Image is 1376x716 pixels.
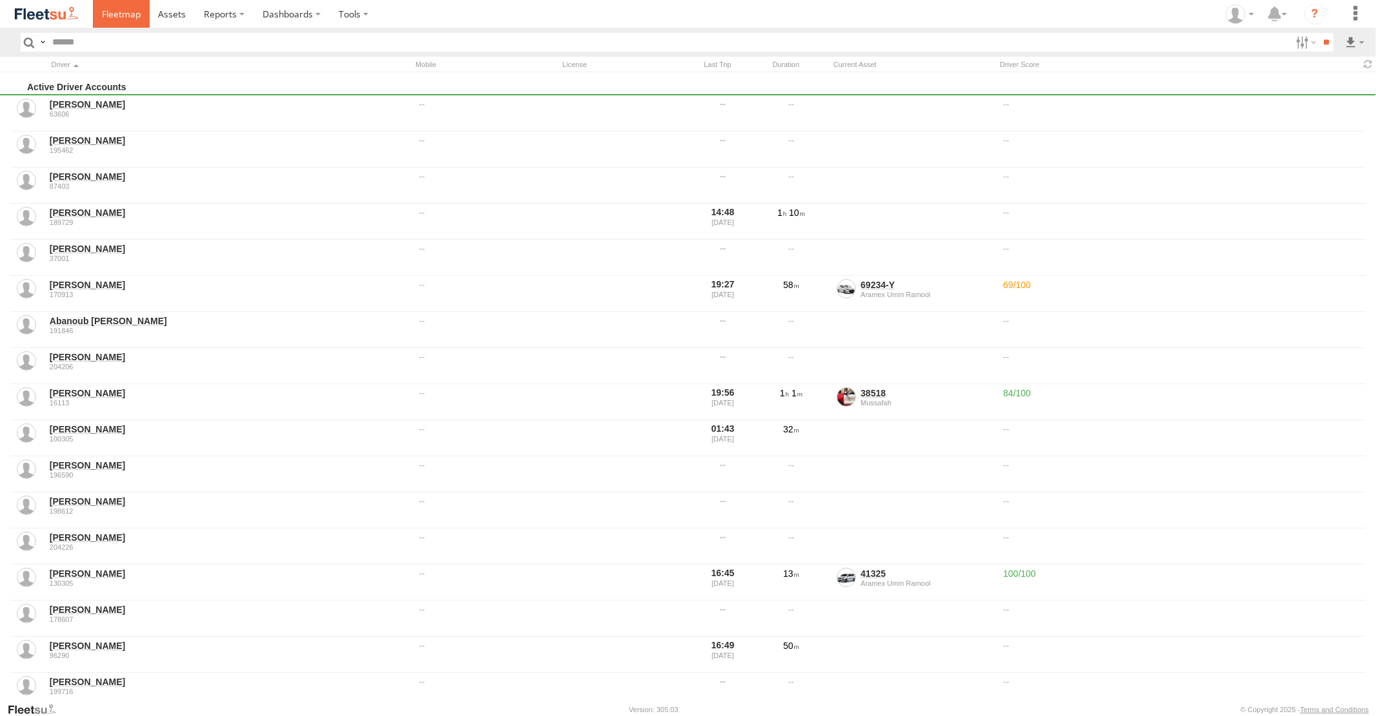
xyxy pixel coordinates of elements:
span: 1 [777,208,786,218]
div: 204206 [50,363,410,371]
a: [PERSON_NAME] [50,423,410,435]
div: 19:27 [DATE] [699,277,748,311]
label: Export results as... [1344,33,1366,52]
a: [PERSON_NAME] [50,460,410,471]
a: [PERSON_NAME] [50,207,410,218]
span: 50 [783,641,799,651]
div: © Copyright 2025 - [1241,706,1369,713]
a: [PERSON_NAME] [50,171,410,182]
div: 96290 [50,652,410,659]
span: 58 [783,280,799,290]
div: Version: 305.03 [629,706,678,713]
label: Search Query [37,33,48,52]
span: 1 [780,388,789,398]
div: Last Trip [693,59,743,71]
div: Aramex Umm Ramool [861,579,998,587]
div: License [559,59,688,71]
a: Visit our Website [7,703,66,716]
a: [PERSON_NAME] [50,640,410,652]
div: 16:49 [DATE] [699,638,748,672]
div: 204226 [50,543,410,551]
div: 196590 [50,471,410,479]
div: 69 [1002,277,1366,311]
div: 19:56 [DATE] [699,385,748,419]
a: 41325 [861,568,886,579]
img: fleetsu-logo-horizontal.svg [13,5,80,23]
div: 100 [1002,566,1366,599]
span: Refresh [1361,58,1376,70]
span: 13 [783,568,799,579]
div: Driver Score [997,59,1356,71]
span: 32 [783,424,799,434]
a: Abanoub [PERSON_NAME] [50,315,410,327]
div: 63606 [50,110,410,118]
div: Ismail Elayodath [1221,5,1259,24]
span: 10 [789,208,805,218]
div: Mussafah [861,399,998,407]
div: Current Asset [830,59,992,71]
div: Aramex Umm Ramool [861,291,998,298]
div: 198612 [50,507,410,515]
div: 16:45 [DATE] [699,566,748,599]
a: 38518 [861,388,886,398]
div: 100305 [50,435,410,443]
a: Terms and Conditions [1301,706,1369,713]
a: [PERSON_NAME] [50,351,410,363]
div: 191846 [50,327,410,334]
div: Mobile [412,59,554,71]
a: [PERSON_NAME] [50,568,410,579]
div: 199716 [50,688,410,695]
a: [PERSON_NAME] [50,604,410,615]
div: 170913 [50,291,410,298]
div: 01:43 [DATE] [699,421,748,455]
div: 14:48 [DATE] [699,205,748,238]
a: [PERSON_NAME] [50,532,410,543]
a: 69234-Y [861,280,895,290]
div: 87403 [50,182,410,190]
a: [PERSON_NAME] [50,279,410,291]
div: 189729 [50,218,410,226]
div: Click to Sort [48,59,407,71]
a: [PERSON_NAME] [50,135,410,146]
a: [PERSON_NAME] [50,99,410,110]
div: 178607 [50,615,410,623]
div: 130305 [50,579,410,587]
a: [PERSON_NAME] [50,676,410,688]
label: Search Filter Options [1291,33,1319,52]
a: [PERSON_NAME] [50,243,410,255]
div: Duration [748,59,825,71]
div: 37001 [50,255,410,262]
a: [PERSON_NAME] [50,387,410,399]
span: 1 [792,388,803,398]
a: [PERSON_NAME] [50,496,410,507]
i: ? [1304,4,1325,24]
div: 195462 [50,146,410,154]
div: 84 [1002,385,1366,419]
div: 16113 [50,399,410,407]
